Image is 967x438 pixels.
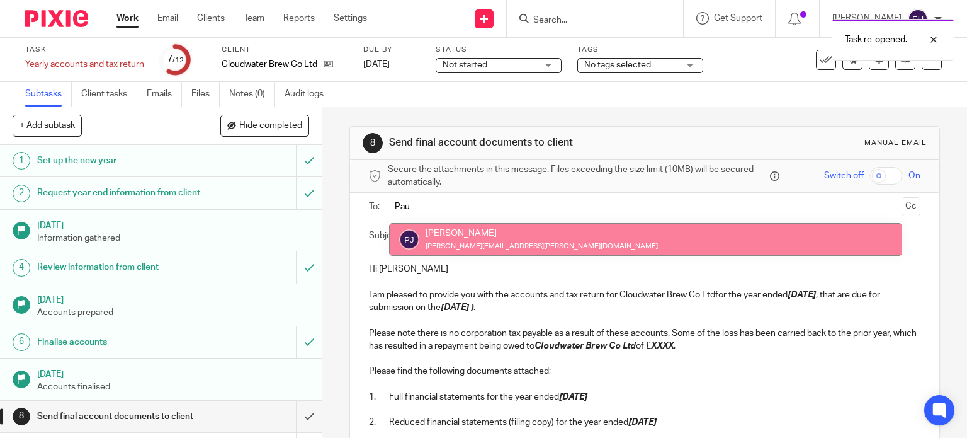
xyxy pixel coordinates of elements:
[13,259,30,277] div: 4
[369,327,921,353] p: Please note there is no corporation tax payable as a result of these accounts. Some of the loss h...
[167,52,184,67] div: 7
[37,232,309,245] p: Information gathered
[37,365,309,381] h1: [DATE]
[25,82,72,107] a: Subtasks
[369,289,921,314] p: I am pleased to provide you with the accounts and tax return for Cloudwater Brew Co Ltdfor the ye...
[222,58,317,71] p: Cloudwater Brew Co Ltd
[13,152,30,170] div: 1
[222,45,348,55] label: Client
[788,291,816,299] em: [DATE]
[37,381,309,393] p: Accounts finalised
[25,58,144,71] div: Yearly accounts and tax return
[864,138,927,148] div: Manual email
[13,185,30,202] div: 2
[369,416,921,429] p: 2. Reduced financial statements (filing copy) for the year ended
[369,229,402,242] label: Subject:
[37,407,201,426] h1: Send final account documents to client
[908,9,928,29] img: svg%3E
[197,12,225,25] a: Clients
[441,303,473,312] em: [DATE] )
[334,12,367,25] a: Settings
[426,227,658,239] div: [PERSON_NAME]
[399,229,419,250] img: svg%3E
[283,12,315,25] a: Reports
[25,45,144,55] label: Task
[191,82,220,107] a: Files
[239,121,302,131] span: Hide completed
[908,170,920,182] span: On
[369,263,921,275] p: Hi [PERSON_NAME]
[116,12,139,25] a: Work
[426,243,658,250] small: [PERSON_NAME][EMAIL_ADDRESS][PERSON_NAME][DOMAIN_NAME]
[37,306,309,319] p: Accounts prepared
[37,258,201,277] h1: Review information from client
[443,61,487,69] span: Not started
[388,163,767,189] span: Secure the attachments in this message. Files exceeding the size limit (10MB) will be secured aut...
[81,82,137,107] a: Client tasks
[534,342,636,350] em: Cloudwater Brew Co Ltd
[824,170,864,182] span: Switch off
[37,183,201,202] h1: Request year end information from client
[147,82,182,107] a: Emails
[559,393,587,401] em: [DATE]
[244,12,264,25] a: Team
[369,365,921,377] p: Please find the following documents attached;
[628,418,657,427] em: [DATE]
[363,45,420,55] label: Due by
[363,60,390,69] span: [DATE]
[13,333,30,351] div: 6
[285,82,333,107] a: Audit logs
[13,408,30,425] div: 8
[25,10,88,27] img: Pixie
[363,133,383,153] div: 8
[37,216,309,232] h1: [DATE]
[902,197,920,216] button: Cc
[584,61,651,69] span: No tags selected
[389,136,671,149] h1: Send final account documents to client
[37,333,201,352] h1: Finalise accounts
[172,57,184,64] small: /12
[157,12,178,25] a: Email
[220,115,309,136] button: Hide completed
[845,33,907,46] p: Task re-opened.
[436,45,562,55] label: Status
[37,291,309,306] h1: [DATE]
[37,151,201,170] h1: Set up the new year
[13,115,82,136] button: + Add subtask
[369,200,383,213] label: To:
[651,342,674,350] em: XXXX
[229,82,275,107] a: Notes (0)
[369,391,921,403] p: 1. Full financial statements for the year ended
